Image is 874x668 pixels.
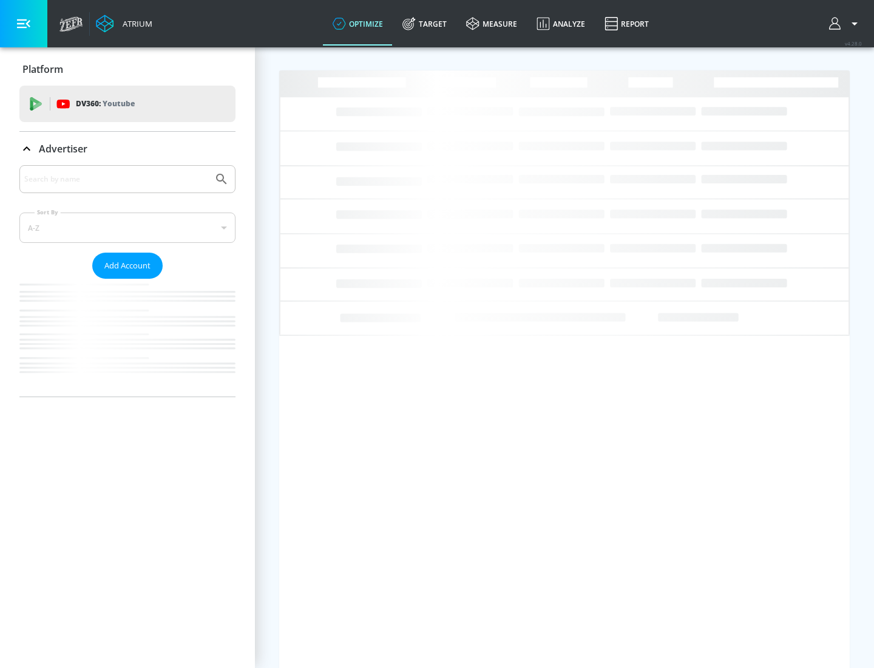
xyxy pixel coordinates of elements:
div: A-Z [19,213,235,243]
label: Sort By [35,208,61,216]
a: Analyze [527,2,595,46]
input: Search by name [24,171,208,187]
div: Advertiser [19,165,235,397]
p: DV360: [76,97,135,111]
div: Advertiser [19,132,235,166]
p: Advertiser [39,142,87,155]
nav: list of Advertiser [19,279,235,397]
div: Platform [19,52,235,86]
div: DV360: Youtube [19,86,235,122]
span: Add Account [104,259,151,273]
a: Report [595,2,659,46]
p: Platform [22,63,63,76]
a: measure [456,2,527,46]
span: v 4.28.0 [845,40,862,47]
button: Add Account [92,253,163,279]
a: optimize [323,2,393,46]
div: Atrium [118,18,152,29]
a: Atrium [96,15,152,33]
p: Youtube [103,97,135,110]
a: Target [393,2,456,46]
